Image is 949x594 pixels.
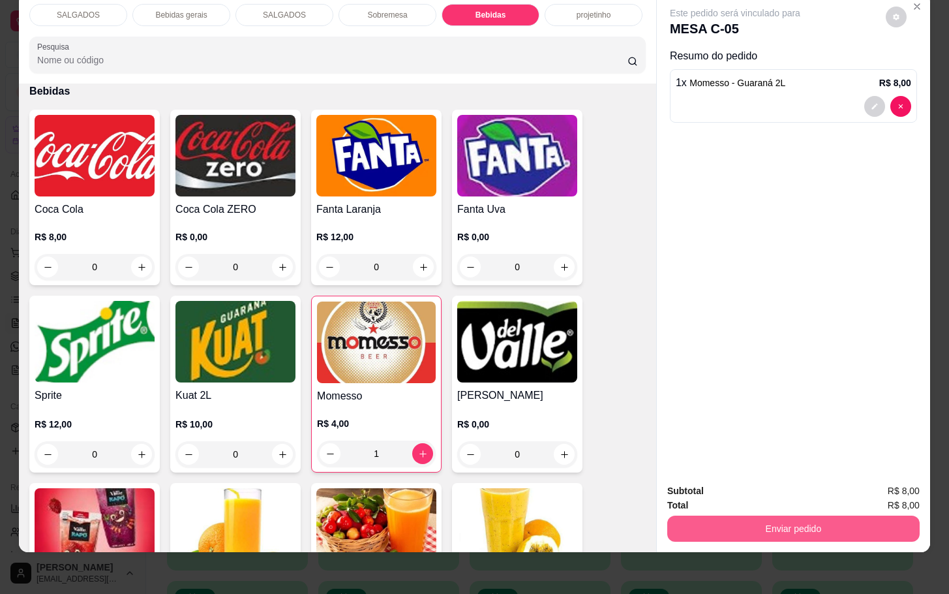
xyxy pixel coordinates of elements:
h4: Coca Cola [35,202,155,217]
img: product-image [175,488,295,570]
p: SALGADOS [263,10,306,20]
strong: Total [667,500,688,510]
p: R$ 0,00 [175,230,295,243]
button: decrease-product-quantity [886,7,907,27]
span: Momesso - Guaraná 2L [689,78,785,88]
p: Bebidas [475,10,506,20]
button: increase-product-quantity [272,444,293,465]
h4: Momesso [317,388,436,404]
span: R$ 8,00 [888,498,920,512]
img: product-image [316,488,436,570]
p: Resumo do pedido [670,48,917,64]
h4: Fanta Uva [457,202,577,217]
img: product-image [35,115,155,196]
label: Pesquisa [37,41,74,52]
p: Este pedido será vinculado para [670,7,800,20]
button: decrease-product-quantity [178,444,199,465]
h4: Kuat 2L [175,388,295,403]
p: R$ 0,00 [457,418,577,431]
img: product-image [175,115,295,196]
img: product-image [175,301,295,383]
p: R$ 10,00 [175,418,295,431]
img: product-image [457,115,577,196]
p: projetinho [577,10,611,20]
p: R$ 12,00 [35,418,155,431]
p: SALGADOS [57,10,100,20]
h4: [PERSON_NAME] [457,388,577,403]
img: product-image [35,488,155,570]
button: decrease-product-quantity [864,96,885,117]
button: Enviar pedido [667,516,920,542]
p: MESA C-05 [670,20,800,38]
img: product-image [457,488,577,570]
span: R$ 8,00 [888,484,920,498]
p: Bebidas [29,84,646,99]
button: decrease-product-quantity [890,96,911,117]
p: Bebidas gerais [155,10,207,20]
p: R$ 8,00 [879,76,911,89]
img: product-image [316,115,436,196]
h4: Coca Cola ZERO [175,202,295,217]
img: product-image [317,302,436,383]
p: 1 x [676,75,785,91]
img: product-image [35,301,155,383]
strong: Subtotal [667,486,704,496]
h4: Sprite [35,388,155,403]
p: R$ 0,00 [457,230,577,243]
p: R$ 12,00 [316,230,436,243]
p: R$ 4,00 [317,417,436,430]
img: product-image [457,301,577,383]
p: Sobremesa [367,10,407,20]
input: Pesquisa [37,54,627,67]
h4: Fanta Laranja [316,202,436,217]
p: R$ 8,00 [35,230,155,243]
